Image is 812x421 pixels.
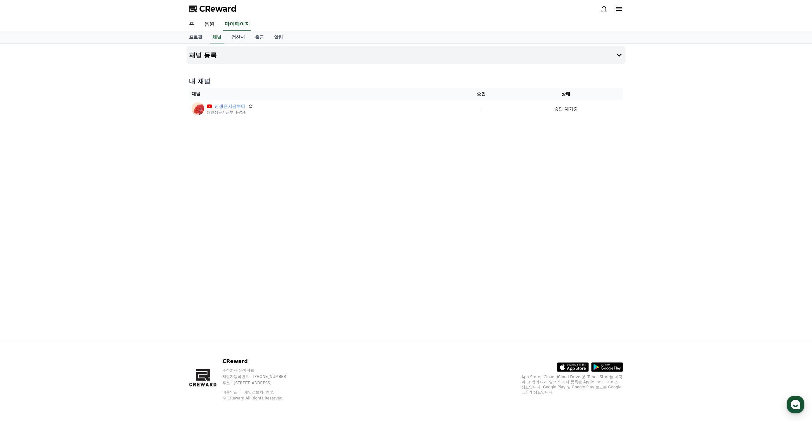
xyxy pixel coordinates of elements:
[184,31,207,43] a: 프로필
[244,390,275,394] a: 개인정보처리방침
[269,31,288,43] a: 알림
[454,88,509,100] th: 승인
[509,88,623,100] th: 상태
[192,102,204,115] img: 인생은지금부터
[187,46,625,64] button: 채널 등록
[189,77,623,86] h4: 내 채널
[456,106,507,112] p: -
[222,390,242,394] a: 이용약관
[207,110,253,115] p: @인생은지금부터-v5e
[210,31,224,43] a: 채널
[199,18,219,31] a: 음원
[226,31,250,43] a: 정산서
[214,103,246,110] a: 인생은지금부터
[222,374,300,379] p: 사업자등록번호 : [PHONE_NUMBER]
[222,380,300,385] p: 주소 : [STREET_ADDRESS]
[554,106,578,112] p: 승인 대기중
[189,88,454,100] th: 채널
[199,4,237,14] span: CReward
[223,18,251,31] a: 마이페이지
[184,18,199,31] a: 홈
[189,4,237,14] a: CReward
[250,31,269,43] a: 출금
[189,52,217,59] h4: 채널 등록
[222,396,300,401] p: © CReward All Rights Reserved.
[222,358,300,365] p: CReward
[222,368,300,373] p: 주식회사 와이피랩
[521,374,623,395] p: App Store, iCloud, iCloud Drive 및 iTunes Store는 미국과 그 밖의 나라 및 지역에서 등록된 Apple Inc.의 서비스 상표입니다. Goo...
